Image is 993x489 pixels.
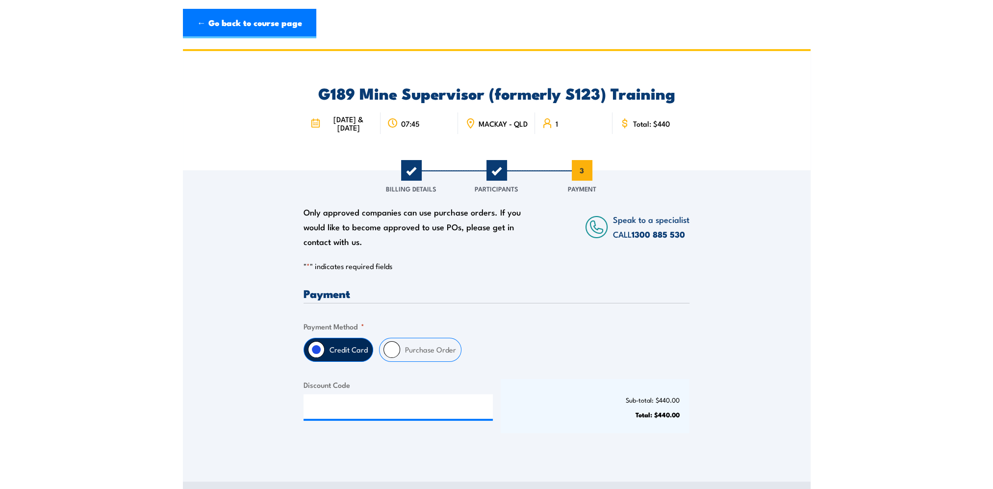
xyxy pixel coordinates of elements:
[304,321,364,332] legend: Payment Method
[401,119,420,128] span: 07:45
[304,205,526,249] div: Only approved companies can use purchase orders. If you would like to become approved to use POs,...
[304,261,689,271] p: " " indicates required fields
[568,184,596,193] span: Payment
[323,115,374,132] span: [DATE] & [DATE]
[572,160,592,181] span: 3
[632,228,685,241] a: 1300 885 530
[304,288,689,299] h3: Payment
[486,160,507,181] span: 2
[636,409,680,419] strong: Total: $440.00
[475,184,518,193] span: Participants
[325,338,373,361] label: Credit Card
[633,119,670,128] span: Total: $440
[304,379,493,390] label: Discount Code
[556,119,558,128] span: 1
[401,160,422,181] span: 1
[613,213,689,240] span: Speak to a specialist CALL
[510,396,680,404] p: Sub-total: $440.00
[386,184,436,193] span: Billing Details
[479,119,528,128] span: MACKAY - QLD
[400,338,461,361] label: Purchase Order
[304,86,689,100] h2: G189 Mine Supervisor (formerly S123) Training
[183,9,316,38] a: ← Go back to course page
